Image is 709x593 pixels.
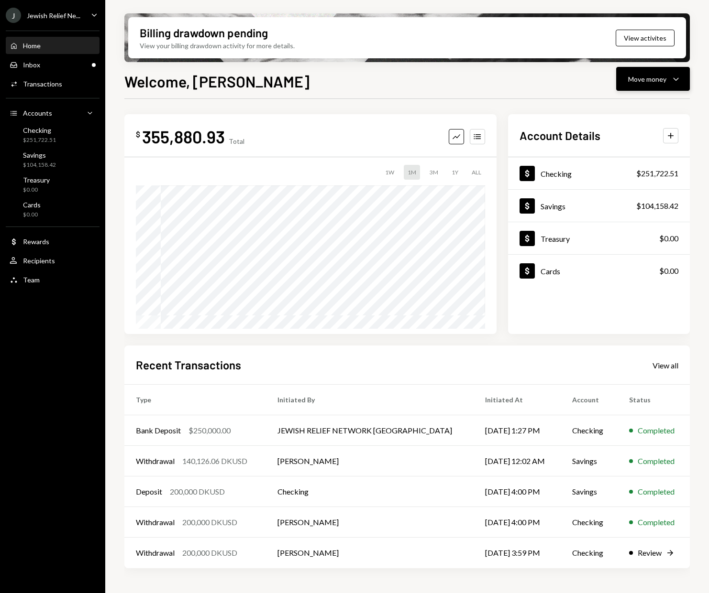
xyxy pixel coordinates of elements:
[23,126,56,134] div: Checking
[541,267,560,276] div: Cards
[561,538,618,568] td: Checking
[266,446,474,476] td: [PERSON_NAME]
[229,137,244,145] div: Total
[474,415,561,446] td: [DATE] 1:27 PM
[636,200,678,212] div: $104,158.42
[188,425,231,436] div: $250,000.00
[170,486,225,497] div: 200,000 DKUSD
[628,74,666,84] div: Move money
[6,252,100,269] a: Recipients
[541,169,572,178] div: Checking
[618,385,690,415] th: Status
[136,129,140,139] div: $
[638,547,662,559] div: Review
[136,455,175,467] div: Withdrawal
[541,234,570,243] div: Treasury
[136,486,162,497] div: Deposit
[381,165,398,180] div: 1W
[561,446,618,476] td: Savings
[6,37,100,54] a: Home
[6,173,100,196] a: Treasury$0.00
[448,165,462,180] div: 1Y
[23,80,62,88] div: Transactions
[266,507,474,538] td: [PERSON_NAME]
[266,385,474,415] th: Initiated By
[136,425,181,436] div: Bank Deposit
[23,237,49,246] div: Rewards
[142,126,225,147] div: 355,880.93
[23,257,55,265] div: Recipients
[520,128,600,143] h2: Account Details
[140,41,295,51] div: View your billing drawdown activity for more details.
[6,75,100,92] a: Transactions
[23,151,56,159] div: Savings
[6,104,100,121] a: Accounts
[638,425,675,436] div: Completed
[638,486,675,497] div: Completed
[6,148,100,171] a: Savings$104,158.42
[140,25,268,41] div: Billing drawdown pending
[653,361,678,370] div: View all
[124,385,266,415] th: Type
[136,517,175,528] div: Withdrawal
[616,30,675,46] button: View activites
[561,415,618,446] td: Checking
[266,415,474,446] td: JEWISH RELIEF NETWORK [GEOGRAPHIC_DATA]
[23,161,56,169] div: $104,158.42
[474,385,561,415] th: Initiated At
[6,123,100,146] a: Checking$251,722.51
[508,157,690,189] a: Checking$251,722.51
[182,517,237,528] div: 200,000 DKUSD
[426,165,442,180] div: 3M
[508,222,690,254] a: Treasury$0.00
[124,72,310,91] h1: Welcome, [PERSON_NAME]
[659,233,678,244] div: $0.00
[23,201,41,209] div: Cards
[474,507,561,538] td: [DATE] 4:00 PM
[6,198,100,221] a: Cards$0.00
[474,446,561,476] td: [DATE] 12:02 AM
[638,517,675,528] div: Completed
[27,11,80,20] div: Jewish Relief Ne...
[404,165,420,180] div: 1M
[6,8,21,23] div: J
[474,538,561,568] td: [DATE] 3:59 PM
[23,42,41,50] div: Home
[182,547,237,559] div: 200,000 DKUSD
[6,271,100,288] a: Team
[136,547,175,559] div: Withdrawal
[508,190,690,222] a: Savings$104,158.42
[266,538,474,568] td: [PERSON_NAME]
[659,265,678,277] div: $0.00
[653,360,678,370] a: View all
[508,255,690,287] a: Cards$0.00
[23,136,56,144] div: $251,722.51
[23,211,41,219] div: $0.00
[468,165,485,180] div: ALL
[136,357,241,373] h2: Recent Transactions
[23,109,52,117] div: Accounts
[474,476,561,507] td: [DATE] 4:00 PM
[561,385,618,415] th: Account
[23,186,50,194] div: $0.00
[541,202,565,211] div: Savings
[616,67,690,91] button: Move money
[636,168,678,179] div: $251,722.51
[23,176,50,184] div: Treasury
[561,476,618,507] td: Savings
[266,476,474,507] td: Checking
[6,233,100,250] a: Rewards
[23,61,40,69] div: Inbox
[23,276,40,284] div: Team
[638,455,675,467] div: Completed
[182,455,247,467] div: 140,126.06 DKUSD
[6,56,100,73] a: Inbox
[561,507,618,538] td: Checking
